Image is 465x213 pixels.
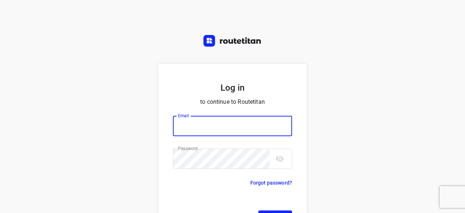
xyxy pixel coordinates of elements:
[272,151,287,166] button: toggle password visibility
[173,97,292,107] p: to continue to Routetitan
[250,178,292,187] a: Forgot password?
[203,35,262,47] img: Routetitan
[203,35,262,48] a: Routetitan
[173,82,292,94] h5: Log in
